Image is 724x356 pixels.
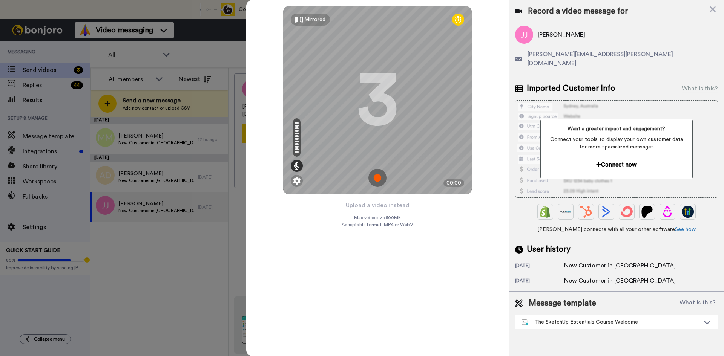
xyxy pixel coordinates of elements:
span: Imported Customer Info [527,83,615,94]
div: [DATE] [515,278,564,285]
img: ic_gear.svg [293,177,301,185]
span: Acceptable format: MP4 or WebM [342,222,414,228]
div: 00:00 [443,179,464,187]
div: What is this? [682,84,718,93]
img: Patreon [641,206,653,218]
img: ic_record_start.svg [368,169,387,187]
div: New Customer in [GEOGRAPHIC_DATA] [564,261,676,270]
a: See how [675,227,696,232]
img: nextgen-template.svg [522,319,529,325]
div: 3 [357,72,398,128]
img: ActiveCampaign [600,206,612,218]
span: Max video size: 500 MB [354,215,401,221]
img: Drip [661,206,673,218]
button: What is this? [677,298,718,309]
span: Connect your tools to display your own customer data for more specialized messages [547,136,686,151]
div: [DATE] [515,263,564,270]
span: User history [527,244,571,255]
button: Connect now [547,157,686,173]
div: New Customer in [GEOGRAPHIC_DATA] [564,276,676,285]
img: Ontraport [560,206,572,218]
span: Want a greater impact and engagement? [547,125,686,133]
img: ConvertKit [621,206,633,218]
img: Hubspot [580,206,592,218]
img: GoHighLevel [682,206,694,218]
img: Shopify [539,206,551,218]
span: Message template [529,298,596,309]
div: The SketchUp Essentials Course Welcome [522,318,699,326]
span: [PERSON_NAME] connects with all your other software [515,226,718,233]
button: Upload a video instead [344,200,412,210]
